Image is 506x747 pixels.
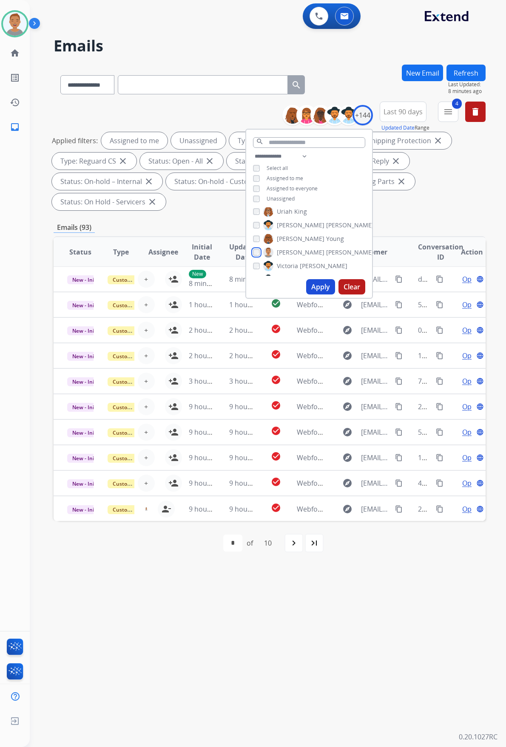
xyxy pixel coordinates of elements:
[476,454,484,461] mat-icon: language
[395,403,403,410] mat-icon: content_copy
[168,402,179,412] mat-icon: person_add
[452,99,462,109] span: 4
[433,136,443,146] mat-icon: close
[277,248,324,257] span: [PERSON_NAME]
[189,376,227,386] span: 3 hours ago
[436,301,443,308] mat-icon: content_copy
[138,296,155,313] button: +
[108,505,163,514] span: Customer Support
[446,65,486,81] button: Refresh
[342,325,352,335] mat-icon: explore
[438,102,458,122] button: 4
[326,235,344,243] span: Young
[271,375,281,385] mat-icon: check_circle
[448,81,486,88] span: Last Updated:
[391,156,401,166] mat-icon: close
[462,274,480,284] span: Open
[108,275,163,284] span: Customer Support
[271,400,281,410] mat-icon: check_circle
[168,453,179,463] mat-icon: person_add
[145,507,148,510] img: agent-avatar
[462,376,480,386] span: Open
[462,300,480,310] span: Open
[67,352,107,361] span: New - Initial
[436,454,443,461] mat-icon: content_copy
[229,427,267,437] span: 9 hours ago
[326,221,374,229] span: [PERSON_NAME]
[297,504,489,514] span: Webform from [EMAIL_ADDRESS][DOMAIN_NAME] on [DATE]
[67,454,107,463] span: New - Initial
[168,300,179,310] mat-icon: person_add
[342,427,352,437] mat-icon: explore
[267,164,288,172] span: Select all
[256,138,264,145] mat-icon: search
[189,453,227,462] span: 9 hours ago
[138,424,155,441] button: +
[189,242,215,262] span: Initial Date
[189,504,227,514] span: 9 hours ago
[289,538,299,548] mat-icon: navigate_next
[118,156,128,166] mat-icon: close
[342,351,352,361] mat-icon: explore
[138,398,155,415] button: +
[476,479,484,487] mat-icon: language
[297,427,489,437] span: Webform from [EMAIL_ADDRESS][DOMAIN_NAME] on [DATE]
[476,428,484,436] mat-icon: language
[395,479,403,487] mat-icon: content_copy
[395,505,403,513] mat-icon: content_copy
[271,426,281,436] mat-icon: check_circle
[166,173,282,190] div: Status: On-hold - Customer
[361,453,391,463] span: [EMAIL_ADDRESS][DOMAIN_NAME]
[309,538,319,548] mat-icon: last_page
[342,504,352,514] mat-icon: explore
[108,454,163,463] span: Customer Support
[144,453,148,463] span: +
[67,301,107,310] span: New - Initial
[476,377,484,385] mat-icon: language
[138,322,155,339] button: +
[342,402,352,412] mat-icon: explore
[189,325,227,335] span: 2 hours ago
[326,275,374,284] span: [PERSON_NAME]
[443,107,453,117] mat-icon: menu
[229,504,267,514] span: 9 hours ago
[189,279,234,288] span: 8 minutes ago
[361,478,391,488] span: [EMAIL_ADDRESS][DOMAIN_NAME]
[189,270,206,278] p: New
[395,301,403,308] mat-icon: content_copy
[277,235,324,243] span: [PERSON_NAME]
[144,427,148,437] span: +
[108,352,163,361] span: Customer Support
[144,376,148,386] span: +
[257,535,279,552] div: 10
[361,402,391,412] span: [EMAIL_ADDRESS][DOMAIN_NAME]
[436,505,443,513] mat-icon: content_copy
[138,475,155,492] button: +
[227,153,316,170] div: Status: New - Initial
[138,373,155,390] button: +
[297,351,489,360] span: Webform from [EMAIL_ADDRESS][DOMAIN_NAME] on [DATE]
[67,403,107,412] span: New - Initial
[229,478,267,488] span: 9 hours ago
[476,352,484,359] mat-icon: language
[67,326,107,335] span: New - Initial
[395,377,403,385] mat-icon: content_copy
[69,247,91,257] span: Status
[271,349,281,359] mat-icon: check_circle
[67,428,107,437] span: New - Initial
[271,503,281,513] mat-icon: check_circle
[462,478,480,488] span: Open
[52,136,98,146] p: Applied filters:
[10,48,20,58] mat-icon: home
[67,377,107,386] span: New - Initial
[168,376,179,386] mat-icon: person_add
[395,352,403,359] mat-icon: content_copy
[229,325,267,335] span: 2 hours ago
[271,477,281,487] mat-icon: check_circle
[297,453,489,462] span: Webform from [EMAIL_ADDRESS][DOMAIN_NAME] on [DATE]
[384,110,423,113] span: Last 90 days
[67,275,107,284] span: New - Initial
[277,207,293,216] span: Uriah
[361,376,391,386] span: [EMAIL_ADDRESS][DOMAIN_NAME]
[144,351,148,361] span: +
